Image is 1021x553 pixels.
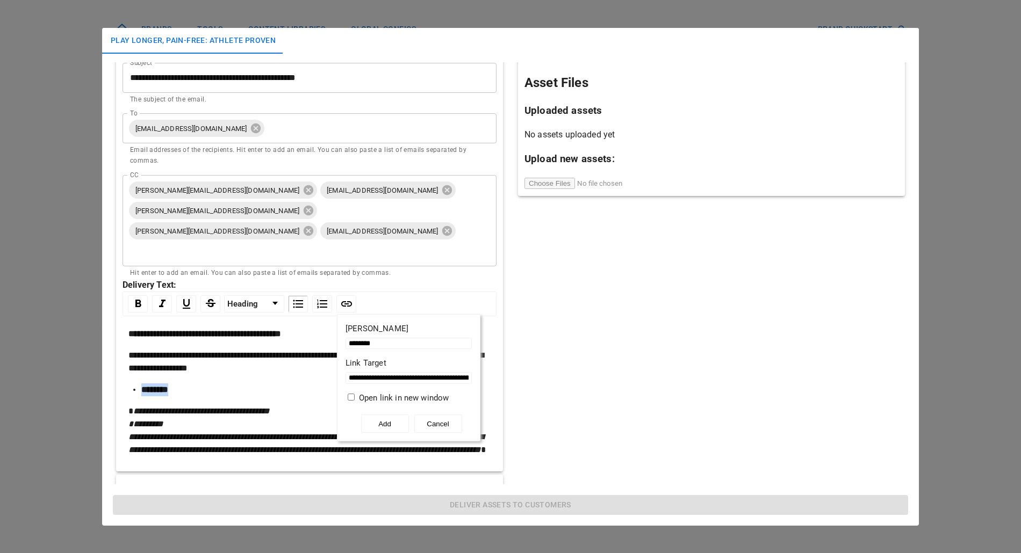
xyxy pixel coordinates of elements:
div: [EMAIL_ADDRESS][DOMAIN_NAME] [320,222,456,239]
p: Email addresses of the recipients. Hit enter to add an email. You can also paste a list of emails... [130,145,489,166]
label: [PERSON_NAME] [346,323,472,335]
span: Open link in new window [359,393,449,403]
span: [PERSON_NAME][EMAIL_ADDRESS][DOMAIN_NAME] [129,205,306,217]
input: Open link in new window [348,394,355,401]
span: [EMAIL_ADDRESS][DOMAIN_NAME] [320,225,444,237]
div: rdw-link-control [334,295,358,312]
button: Add [361,414,409,433]
div: [PERSON_NAME][EMAIL_ADDRESS][DOMAIN_NAME] [129,202,317,219]
strong: Delivery Text: [123,280,176,290]
div: rdw-list-control [286,295,334,312]
div: Ordered [312,295,332,312]
span: [EMAIL_ADDRESS][DOMAIN_NAME] [129,122,253,135]
span: [EMAIL_ADDRESS][DOMAIN_NAME] [320,184,444,197]
div: Link [336,295,356,312]
p: Hit enter to add an email. You can also paste a list of emails separated by commas. [130,268,489,279]
div: rdw-dropdown [224,295,284,312]
div: rdw-block-control [222,295,286,312]
h2: Asset Files [524,73,898,92]
a: Block Type [225,296,284,312]
div: [PERSON_NAME][EMAIL_ADDRESS][DOMAIN_NAME] [129,181,317,199]
label: Subject [130,58,152,67]
button: Play Longer, Pain-Free: Athlete Proven [102,28,284,54]
h3: Upload new assets: [524,151,898,166]
div: Strikethrough [200,295,220,312]
div: rdw-inline-control [126,295,222,312]
div: rdw-editor [128,328,491,456]
p: No assets uploaded yet [524,128,898,141]
label: To [130,108,138,118]
label: CC [130,170,138,179]
div: Italic [152,295,172,312]
div: Bold [128,295,148,312]
div: [PERSON_NAME][EMAIL_ADDRESS][DOMAIN_NAME] [129,222,317,239]
div: Underline [176,295,196,312]
div: Unordered [288,295,308,312]
div: rdw-toolbar [123,292,497,316]
span: [PERSON_NAME][EMAIL_ADDRESS][DOMAIN_NAME] [129,225,306,237]
div: [EMAIL_ADDRESS][DOMAIN_NAME] [320,181,456,199]
div: [EMAIL_ADDRESS][DOMAIN_NAME] [129,120,264,137]
button: Cancel [414,414,462,433]
span: [PERSON_NAME][EMAIL_ADDRESS][DOMAIN_NAME] [129,184,306,197]
h3: Uploaded assets [524,103,898,118]
label: Link Target [346,357,472,369]
div: rdw-wrapper [123,292,497,465]
p: The subject of the email. [130,94,489,105]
